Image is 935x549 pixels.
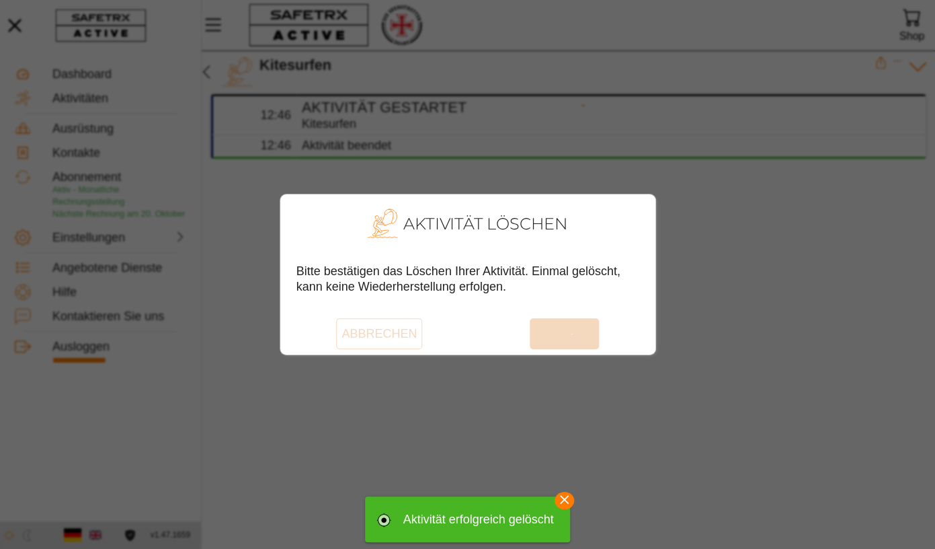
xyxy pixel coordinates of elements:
h2: Aktivität löschen [403,213,568,234]
img: Follow_true.svg [376,512,392,528]
button: Abbrechen [336,318,422,349]
span: Abbrechen [341,318,417,349]
div: Aktivität erfolgreich gelöscht [403,507,553,533]
div: Bitte bestätigen das Löschen Ihrer Aktivität. Einmal gelöscht, kann keine Wiederherstellung erfol... [296,264,645,302]
img: KITE_SURFING.svg [367,208,398,239]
